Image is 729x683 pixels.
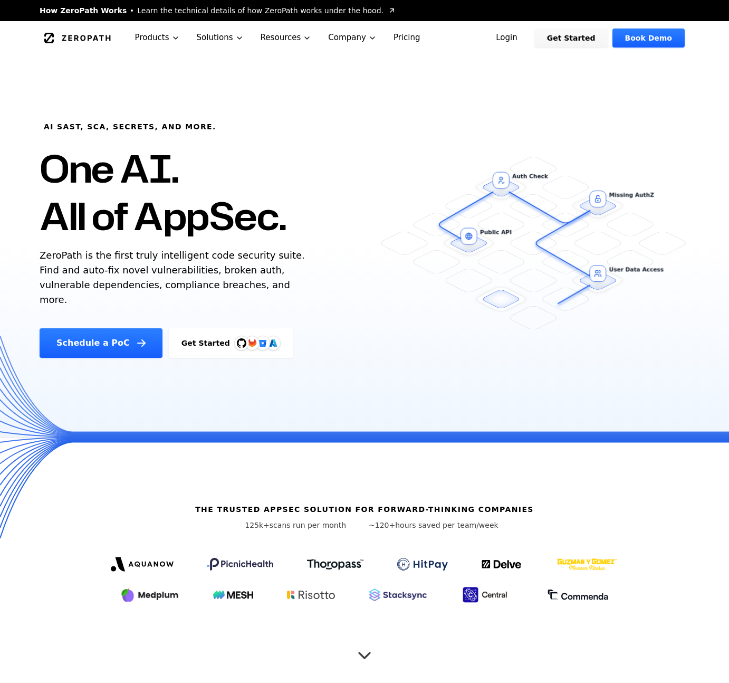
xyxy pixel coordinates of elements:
p: ZeroPath is the first truly intelligent code security suite. Find and auto-fix novel vulnerabilit... [40,248,310,307]
a: Book Demo [612,29,685,48]
img: Azure [269,339,277,347]
img: Mesh [213,591,253,599]
img: Thoropass [307,559,363,570]
a: Get Started [534,29,608,48]
svg: Bitbucket [257,337,268,349]
img: GitLab [242,333,263,354]
a: Get StartedGitHubGitLabAzure [169,328,293,358]
span: Learn the technical details of how ZeroPath works under the hood. [137,5,383,16]
span: 125k+ [245,521,270,529]
img: GitHub [237,338,246,348]
img: Central [461,585,513,604]
p: hours saved per team/week [369,520,498,530]
button: Scroll to next section [354,640,375,661]
a: Pricing [385,21,429,54]
img: GYG [556,552,618,577]
p: scans run per month [231,520,360,530]
img: Medplum [120,586,179,603]
button: Products [127,21,188,54]
span: How ZeroPath Works [40,5,127,16]
h1: One AI. All of AppSec. [40,145,286,240]
span: ~120+ [369,521,395,529]
a: Schedule a PoC [40,328,162,358]
button: Solutions [188,21,252,54]
a: How ZeroPath WorksLearn the technical details of how ZeroPath works under the hood. [40,5,396,16]
h6: The Trusted AppSec solution for forward-thinking companies [195,504,534,515]
button: Resources [252,21,320,54]
a: Login [483,29,530,48]
nav: Global [27,21,702,54]
h6: AI SAST, SCA, Secrets, and more. [44,121,216,132]
button: Company [320,21,385,54]
img: Stacksync [369,589,427,601]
